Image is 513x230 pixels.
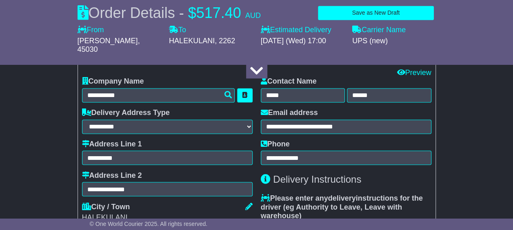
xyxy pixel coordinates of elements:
[196,4,241,21] span: 517.40
[245,11,261,20] span: AUD
[188,4,196,21] span: $
[78,37,140,54] span: , 45030
[82,77,144,86] label: Company Name
[352,37,436,46] div: UPS (new)
[261,77,317,86] label: Contact Name
[169,37,215,45] span: HALEKULANI
[273,173,361,184] span: Delivery Instructions
[169,26,186,35] label: To
[78,37,138,45] span: [PERSON_NAME]
[328,194,356,202] span: delivery
[215,37,235,45] span: , 2262
[78,4,261,22] div: Order Details -
[318,6,433,20] button: Save as New Draft
[82,202,130,211] label: City / Town
[90,221,208,227] span: © One World Courier 2025. All rights reserved.
[261,108,318,117] label: Email address
[397,69,431,77] a: Preview
[261,203,402,220] span: eg Authority to Leave, Leave with warehouse
[261,194,431,220] label: Please enter any instructions for the driver ( )
[82,213,253,222] div: HALEKULANI
[82,108,170,117] label: Delivery Address Type
[82,171,142,180] label: Address Line 2
[261,37,344,46] div: [DATE] (Wed) 17:00
[261,26,344,35] label: Estimated Delivery
[261,140,290,149] label: Phone
[352,26,406,35] label: Carrier Name
[78,26,104,35] label: From
[82,140,142,149] label: Address Line 1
